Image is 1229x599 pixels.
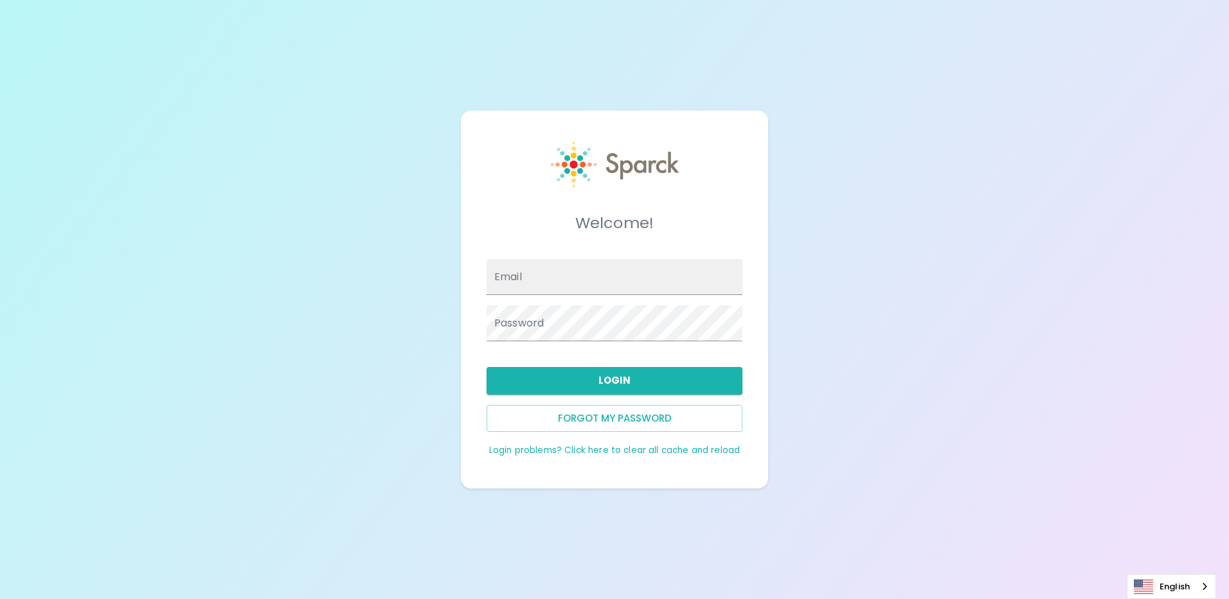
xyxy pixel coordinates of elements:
[487,405,742,432] button: Forgot my password
[489,444,740,456] a: Login problems? Click here to clear all cache and reload
[487,367,742,394] button: Login
[487,213,742,233] h5: Welcome!
[551,141,679,188] img: Sparck logo
[1127,574,1216,599] aside: Language selected: English
[1127,574,1216,599] div: Language
[1127,575,1216,598] a: English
